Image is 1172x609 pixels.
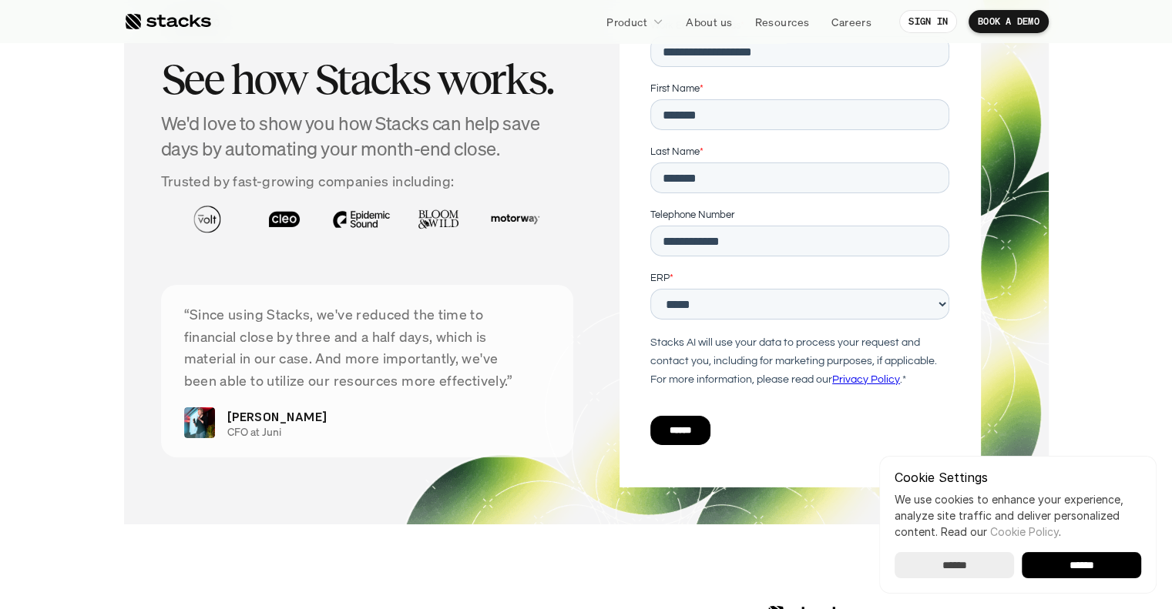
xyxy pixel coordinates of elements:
[831,14,871,30] p: Careers
[650,18,949,458] iframe: Form 0
[908,16,948,27] p: SIGN IN
[227,407,327,426] p: [PERSON_NAME]
[895,491,1141,540] p: We use cookies to enhance your experience, analyze site traffic and deliver personalized content.
[606,14,647,30] p: Product
[969,10,1049,33] a: BOOK A DEMO
[990,525,1059,538] a: Cookie Policy
[184,303,551,392] p: “Since using Stacks, we've reduced the time to financial close by three and a half days, which is...
[745,8,818,35] a: Resources
[686,14,732,30] p: About us
[822,8,881,35] a: Careers
[899,10,957,33] a: SIGN IN
[895,471,1141,484] p: Cookie Settings
[227,426,538,439] p: CFO at Juni
[161,111,574,162] h4: We'd love to show you how Stacks can help save days by automating your month-end close.
[941,525,1061,538] span: Read our .
[161,55,574,103] h2: See how Stacks works.
[677,8,741,35] a: About us
[754,14,809,30] p: Resources
[161,170,574,192] p: Trusted by fast-growing companies including:
[978,16,1039,27] p: BOOK A DEMO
